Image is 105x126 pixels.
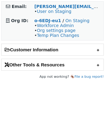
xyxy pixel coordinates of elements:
[12,4,27,9] strong: Email:
[37,28,75,33] a: Org settings page
[11,18,28,23] strong: Org ID:
[37,9,71,14] a: User on Staging
[65,18,90,23] a: On Staging
[34,18,61,23] a: o-6EDJ-eu1
[74,75,104,79] a: File a bug report!
[37,23,74,28] a: Workforce Admin
[1,74,104,80] footer: App not working? 🪳
[34,9,71,14] span: •
[62,18,64,23] strong: /
[2,59,103,70] h2: Other Tools & Resources
[37,33,79,38] a: Temp Plan Changes
[2,44,103,55] h2: Customer Information
[34,23,79,38] span: • • •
